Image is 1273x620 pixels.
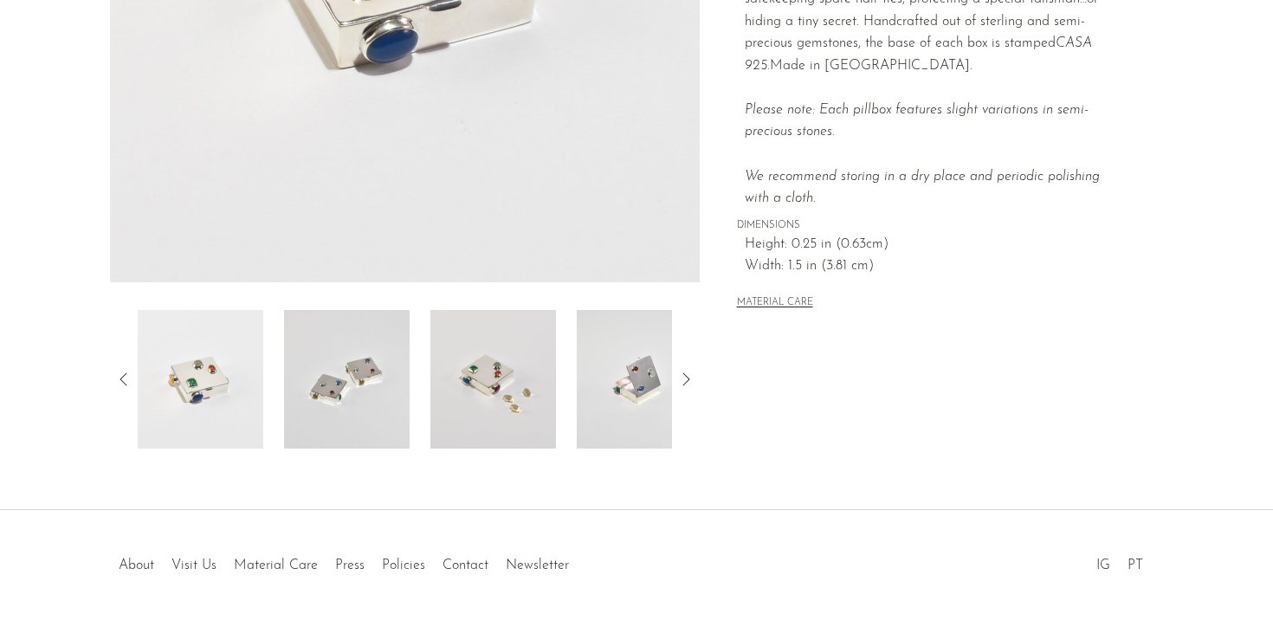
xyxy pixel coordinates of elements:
ul: Quick links [110,545,578,578]
button: MATERIAL CARE [737,297,813,310]
img: Sterling Gemstone Pillbox [138,310,263,449]
span: DIMENSIONS [737,218,1127,234]
a: PT [1128,559,1143,572]
ul: Social Medias [1088,545,1152,578]
a: Press [335,559,365,572]
a: IG [1096,559,1110,572]
em: Please note: Each pillbox features slight variations in semi-precious stones. [745,103,1100,205]
img: Sterling Gemstone Pillbox [430,310,556,449]
a: Contact [443,559,488,572]
i: We recommend storing in a dry place and periodic polishing with a cloth. [745,170,1100,206]
span: Width: 1.5 in (3.81 cm) [745,255,1127,278]
img: Sterling Gemstone Pillbox [577,310,702,449]
em: CASA 925. [745,36,1092,73]
a: Material Care [234,559,318,572]
img: Sterling Gemstone Pillbox [284,310,410,449]
span: Height: 0.25 in (0.63cm) [745,234,1127,256]
a: Visit Us [171,559,216,572]
a: About [119,559,154,572]
a: Policies [382,559,425,572]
